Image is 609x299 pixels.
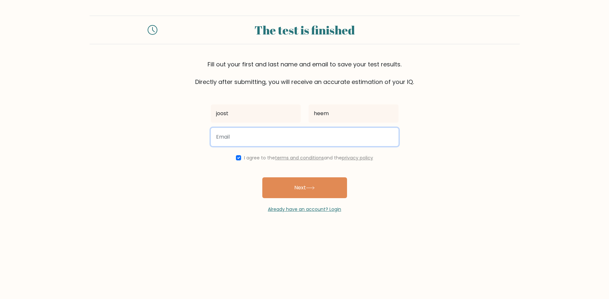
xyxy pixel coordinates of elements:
a: terms and conditions [275,155,324,161]
input: Last name [309,104,399,123]
label: I agree to the and the [244,155,373,161]
div: Fill out your first and last name and email to save your test results. Directly after submitting,... [90,60,520,86]
a: privacy policy [342,155,373,161]
div: The test is finished [165,21,444,39]
input: First name [211,104,301,123]
input: Email [211,128,399,146]
a: Already have an account? Login [268,206,341,212]
button: Next [262,177,347,198]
